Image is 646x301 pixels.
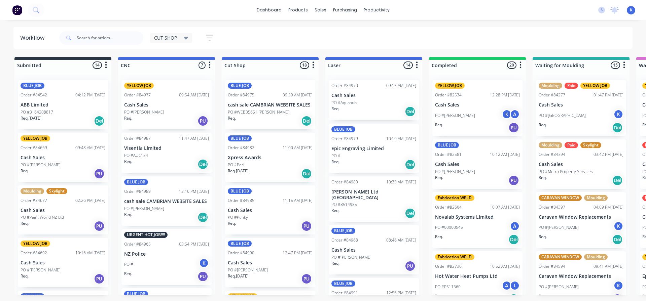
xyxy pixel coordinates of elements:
[536,80,626,136] div: MouldingPaidYELLOW JOBOrder #8427701:47 PM [DATE]Cash SalesPO #[GEOGRAPHIC_DATA]KReq.Del
[536,139,626,189] div: MouldingPaidSkylightOrder #8439403:42 PM [DATE]Cash SalesPO #Metro Property ServicesReq.Del
[283,198,313,204] div: 11:15 AM [DATE]
[228,155,313,161] p: Xpress Awards
[21,273,29,279] p: Req.
[124,145,209,151] p: Visentia Limited
[301,273,312,284] div: PU
[301,116,312,126] div: Del
[228,109,289,115] p: PO #WEB35651 [PERSON_NAME]
[121,80,212,129] div: YELLOW JOBOrder #8497709:54 AM [DATE]Cash SalesPO #[PERSON_NAME]Req.PU
[330,5,360,15] div: purchasing
[124,232,168,238] div: URGENT HOT JOB!!!!
[539,113,586,119] p: PO #[GEOGRAPHIC_DATA]
[612,175,623,186] div: Del
[510,281,520,291] div: L
[228,135,252,141] div: BLUE JOB
[435,204,462,210] div: Order #82604
[613,221,623,231] div: K
[331,179,358,185] div: Order #84980
[75,92,105,98] div: 04:12 PM [DATE]
[435,175,443,181] p: Req.
[386,179,416,185] div: 10:33 AM [DATE]
[435,284,461,290] p: PO #PS11360
[21,162,61,168] p: PO #[PERSON_NAME]
[228,267,268,273] p: PO #[PERSON_NAME]
[21,115,41,121] p: Req. [DATE]
[124,153,148,159] p: PO #AUC134
[124,271,132,277] p: Req.
[329,124,419,173] div: BLUE JOBOrder #8497910:19 AM [DATE]Epic Engraving LimitedPO #Req.Del
[21,92,47,98] div: Order #84542
[331,237,358,243] div: Order #84968
[228,188,252,194] div: BLUE JOB
[536,192,626,248] div: CARAVAN WINDOWMouldingOrder #8439704:09 PM [DATE]Caravan Window ReplacementsPO #[PERSON_NAME]KReq...
[539,254,582,260] div: CARAVAN WINDOW
[228,162,244,168] p: PO #Perl
[46,188,67,194] div: Skylight
[228,83,252,89] div: BLUE JOB
[228,260,313,266] p: Cash Sales
[18,185,108,235] div: MouldingSkylightOrder #8467702:26 PM [DATE]Cash SalesPO #Paint World NZ LtdReq.PU
[435,224,463,230] p: PO #00000545
[435,214,520,220] p: Novalab Systems Limited
[21,293,44,299] div: BLUE JOB
[77,31,143,45] input: Search for orders...
[21,220,29,226] p: Req.
[331,228,355,234] div: BLUE JOB
[329,176,419,222] div: Order #8498010:33 AM [DATE][PERSON_NAME] Ltd [GEOGRAPHIC_DATA]PO #8514985Req.Del
[21,168,29,174] p: Req.
[435,92,462,98] div: Order #82534
[435,122,443,128] p: Req.
[21,214,64,220] p: PO #Paint World NZ Ltd
[435,142,459,148] div: BLUE JOB
[594,92,623,98] div: 01:47 PM [DATE]
[228,250,254,256] div: Order #84990
[539,169,593,175] p: PO #Metro Property Services
[198,159,208,170] div: Del
[435,273,520,279] p: Hot Water Heat Pumps Ltd
[435,234,443,240] p: Req.
[612,122,623,133] div: Del
[331,126,355,132] div: BLUE JOB
[539,162,623,167] p: Cash Sales
[539,273,623,279] p: Caravan Window Replacements
[594,152,623,158] div: 03:42 PM [DATE]
[18,238,108,287] div: YELLOW JOBOrder #8469210:16 AM [DATE]Cash SalesPO #[PERSON_NAME]Req.PU
[510,109,520,119] div: A
[435,195,474,201] div: Fabrication WELD
[20,34,48,42] div: Workflow
[331,106,339,112] p: Req.
[228,241,252,247] div: BLUE JOB
[539,142,562,148] div: Moulding
[124,188,151,195] div: Order #84989
[228,198,254,204] div: Order #84985
[154,34,177,41] span: CUT SHOP
[121,176,212,226] div: BLUE JOBOrder #8498912:16 PM [DATE]cash sale CAMBRIAN WEBSITE SALESPO #[PERSON_NAME]Req.Del
[94,221,105,231] div: PU
[124,291,148,297] div: BLUE JOB
[301,221,312,231] div: PU
[331,100,357,106] p: PO #Aquabub
[331,247,416,253] p: Cash Sales
[580,83,610,89] div: YELLOW JOB
[124,92,151,98] div: Order #84977
[435,102,520,108] p: Cash Sales
[179,92,209,98] div: 09:54 AM [DATE]
[331,281,355,287] div: BLUE JOB
[75,145,105,151] div: 09:48 AM [DATE]
[124,241,151,247] div: Order #84965
[584,195,608,201] div: Moulding
[435,83,465,89] div: YELLOW JOB
[21,145,47,151] div: Order #84669
[331,83,358,89] div: Order #84970
[179,241,209,247] div: 03:54 PM [DATE]
[432,80,523,136] div: YELLOW JOBOrder #8253412:28 PM [DATE]Cash SalesPO #[PERSON_NAME]KAReq.PU
[594,204,623,210] div: 04:09 PM [DATE]
[594,263,623,269] div: 09:41 AM [DATE]
[502,109,512,119] div: K
[539,152,565,158] div: Order #84394
[124,206,164,212] p: PO #[PERSON_NAME]
[225,238,315,287] div: BLUE JOBOrder #8499012:47 PM [DATE]Cash SalesPO #[PERSON_NAME]Req.[DATE]PU
[331,290,358,296] div: Order #84991
[329,225,419,274] div: BLUE JOBOrder #8496808:46 AM [DATE]Cash SalesPO #[PERSON_NAME]Req.PU
[630,7,633,13] span: K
